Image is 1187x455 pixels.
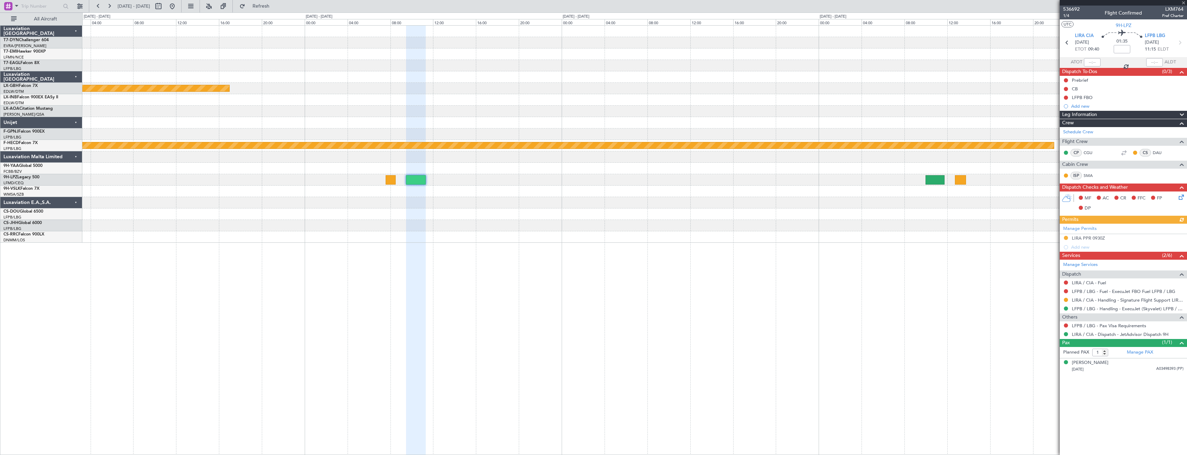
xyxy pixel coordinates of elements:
[1072,323,1146,329] a: LFPB / LBG - Pax Visa Requirements
[3,164,19,168] span: 9H-YAA
[3,130,45,134] a: F-GPNJFalcon 900EX
[1070,172,1082,179] div: ISP
[1072,288,1175,294] a: LFPB / LBG - Fuel - ExecuJet FBO Fuel LFPB / LBG
[3,221,42,225] a: CS-JHHGlobal 6000
[1062,252,1080,260] span: Services
[1072,367,1084,372] span: [DATE]
[1033,19,1076,25] div: 20:00
[84,14,110,20] div: [DATE] - [DATE]
[1162,339,1172,346] span: (1/1)
[476,19,519,25] div: 16:00
[776,19,819,25] div: 20:00
[3,141,19,145] span: F-HECD
[3,232,18,237] span: CS-RRC
[1145,33,1165,39] span: LFPB LBG
[519,19,562,25] div: 20:00
[3,169,22,174] a: FCBB/BZV
[1062,68,1097,76] span: Dispatch To-Dos
[3,50,46,54] a: T7-EMIHawker 900XP
[1071,103,1184,109] div: Add new
[1075,46,1086,53] span: ETOT
[1085,195,1091,202] span: MF
[1075,33,1094,39] span: LIRA CIA
[3,215,21,220] a: LFPB/LBG
[733,19,776,25] div: 16:00
[3,175,17,179] span: 9H-LPZ
[647,19,690,25] div: 08:00
[1072,280,1106,286] a: LIRA / CIA - Fuel
[3,61,20,65] span: T7-EAGL
[3,38,19,42] span: T7-DYN
[3,61,39,65] a: T7-EAGLFalcon 8X
[3,55,24,60] a: LFMN/NCE
[433,19,476,25] div: 12:00
[1072,95,1093,100] div: LFPB FBO
[1075,39,1089,46] span: [DATE]
[1138,195,1145,202] span: FFC
[990,19,1033,25] div: 16:00
[947,19,990,25] div: 12:00
[3,43,46,48] a: EVRA/[PERSON_NAME]
[3,50,17,54] span: T7-EMI
[1063,349,1089,356] label: Planned PAX
[3,238,25,243] a: DNMM/LOS
[3,180,24,186] a: LFMD/CEQ
[1158,46,1169,53] span: ELDT
[3,130,18,134] span: F-GPNJ
[262,19,305,25] div: 20:00
[1162,68,1172,75] span: (0/3)
[219,19,262,25] div: 16:00
[1072,306,1184,312] a: LFPB / LBG - Handling - ExecuJet (Skyvalet) LFPB / LBG
[3,95,17,99] span: LX-INB
[8,14,75,25] button: All Aircraft
[21,1,61,11] input: Trip Number
[1116,38,1128,45] span: 01:35
[3,187,39,191] a: 9H-VSLKFalcon 7X
[1084,172,1099,179] a: SMA
[1071,59,1082,66] span: ATOT
[3,164,43,168] a: 9H-YAAGlobal 5000
[3,175,39,179] a: 9H-LPZLegacy 500
[3,135,21,140] a: LFPB/LBG
[1156,366,1184,372] span: A03498393 (PP)
[1162,252,1172,259] span: (2/6)
[1162,6,1184,13] span: LXM764
[3,66,21,71] a: LFPB/LBG
[3,226,21,231] a: LFPB/LBG
[819,19,862,25] div: 00:00
[562,19,605,25] div: 00:00
[1063,6,1080,13] span: 536692
[1072,331,1169,337] a: LIRA / CIA - Dispatch - JetAdvisor Dispatch 9H
[1088,46,1099,53] span: 09:40
[1145,46,1156,53] span: 11:15
[1103,195,1109,202] span: AC
[3,221,18,225] span: CS-JHH
[236,1,278,12] button: Refresh
[3,107,53,111] a: LX-AOACitation Mustang
[1062,161,1088,169] span: Cabin Crew
[3,209,43,214] a: CS-DOUGlobal 6500
[247,4,276,9] span: Refresh
[306,14,332,20] div: [DATE] - [DATE]
[91,19,134,25] div: 04:00
[1145,39,1159,46] span: [DATE]
[3,107,19,111] span: LX-AOA
[1140,149,1151,157] div: CS
[1062,119,1074,127] span: Crew
[3,84,38,88] a: LX-GBHFalcon 7X
[1072,297,1184,303] a: LIRA / CIA - Handling - Signature Flight Support LIRA / CIA
[3,209,20,214] span: CS-DOU
[1062,270,1081,278] span: Dispatch
[1127,349,1153,356] a: Manage PAX
[820,14,846,20] div: [DATE] - [DATE]
[3,38,49,42] a: T7-DYNChallenger 604
[1157,195,1162,202] span: FP
[1062,339,1070,347] span: Pax
[1085,205,1091,212] span: DP
[1120,195,1126,202] span: CR
[1072,77,1088,83] div: Prebrief
[3,100,24,106] a: EDLW/DTM
[133,19,176,25] div: 08:00
[1063,261,1098,268] a: Manage Services
[305,19,348,25] div: 00:00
